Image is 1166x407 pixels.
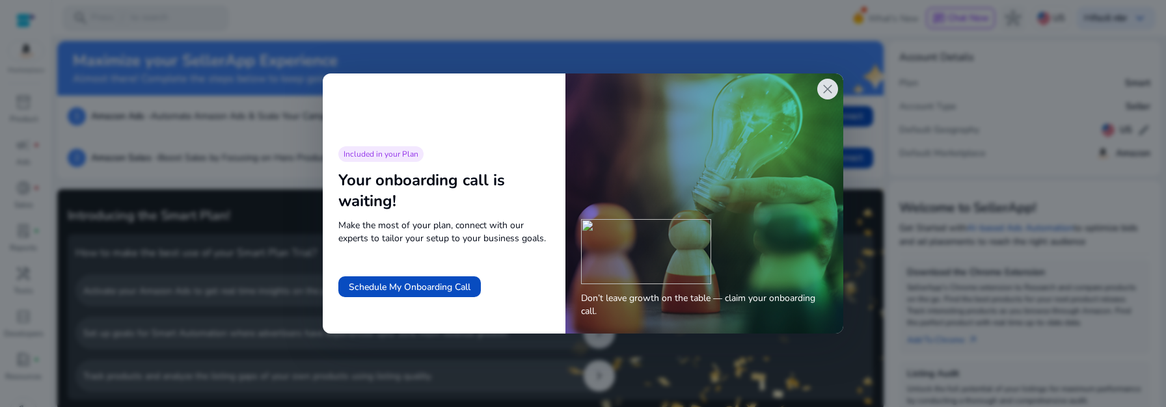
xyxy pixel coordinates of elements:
span: Don’t leave growth on the table — claim your onboarding call. [581,292,828,318]
span: Schedule My Onboarding Call [349,280,470,294]
span: Make the most of your plan, connect with our experts to tailor your setup to your business goals. [338,219,550,245]
div: Your onboarding call is waiting! [338,170,550,211]
span: close [820,81,835,97]
button: Schedule My Onboarding Call [338,276,481,297]
span: Included in your Plan [344,149,418,159]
